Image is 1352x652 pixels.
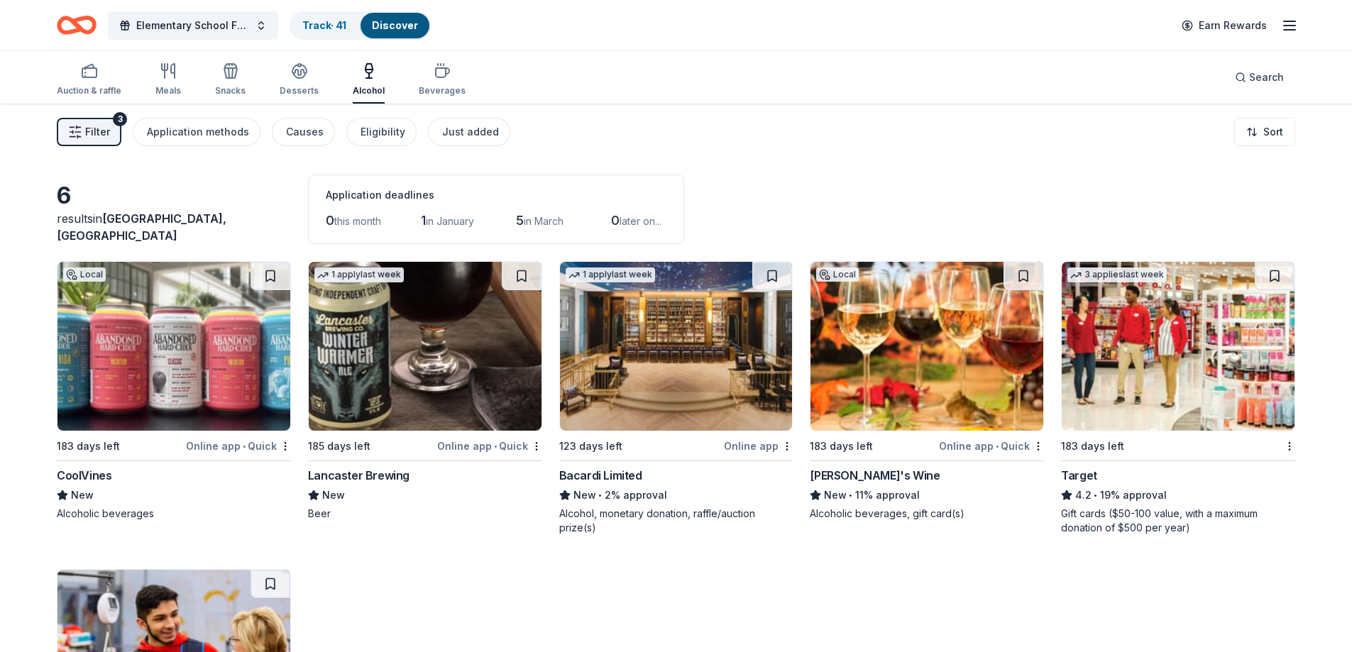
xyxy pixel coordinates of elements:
div: Alcoholic beverages [57,507,291,521]
div: results [57,210,291,244]
span: • [1094,490,1098,501]
button: Application methods [133,118,260,146]
a: Discover [372,19,418,31]
a: Earn Rewards [1173,13,1275,38]
div: 3 [113,112,127,126]
span: Search [1249,69,1284,86]
div: 11% approval [810,487,1044,504]
button: Eligibility [346,118,417,146]
span: New [573,487,596,504]
span: • [996,441,999,452]
span: 1 [421,213,426,228]
div: Online app Quick [939,437,1044,455]
div: Online app Quick [437,437,542,455]
button: Beverages [419,57,466,104]
div: 123 days left [559,438,622,455]
div: Auction & raffle [57,85,121,96]
div: 1 apply last week [314,267,404,282]
div: 19% approval [1061,487,1295,504]
div: Alcoholic beverages, gift card(s) [810,507,1044,521]
div: 3 applies last week [1067,267,1167,282]
button: Meals [155,57,181,104]
button: Track· 41Discover [290,11,431,40]
img: Image for Target [1062,262,1295,431]
a: Image for Target3 applieslast week183 days leftTarget4.2•19% approvalGift cards ($50-100 value, w... [1061,261,1295,535]
button: Desserts [280,57,319,104]
div: Local [816,267,859,282]
span: in March [524,215,564,227]
a: Image for CoolVinesLocal183 days leftOnline app•QuickCoolVinesNewAlcoholic beverages [57,261,291,521]
div: Beverages [419,85,466,96]
span: 4.2 [1075,487,1092,504]
span: Elementary School Fundraiser/ Tricky Tray [136,17,250,34]
a: Image for Bacardi Limited1 applylast week123 days leftOnline appBacardi LimitedNew•2% approvalAlc... [559,261,793,535]
button: Search [1224,63,1295,92]
div: 6 [57,182,291,210]
span: Filter [85,123,110,140]
span: [GEOGRAPHIC_DATA], [GEOGRAPHIC_DATA] [57,211,226,243]
a: Image for Gary's WineLocal183 days leftOnline app•Quick[PERSON_NAME]'s WineNew•11% approvalAlcoho... [810,261,1044,521]
div: 183 days left [810,438,873,455]
div: 183 days left [1061,438,1124,455]
button: Alcohol [353,57,385,104]
div: Alcohol [353,85,385,96]
div: 1 apply last week [566,267,655,282]
div: Gift cards ($50-100 value, with a maximum donation of $500 per year) [1061,507,1295,535]
div: Bacardi Limited [559,467,642,484]
button: Just added [428,118,510,146]
button: Auction & raffle [57,57,121,104]
span: Sort [1263,123,1283,140]
span: in January [426,215,474,227]
img: Image for Bacardi Limited [560,262,793,431]
div: 183 days left [57,438,120,455]
span: in [57,211,226,243]
img: Image for CoolVines [57,262,290,431]
div: Beer [308,507,542,521]
span: 5 [516,213,524,228]
div: Target [1061,467,1097,484]
span: later on... [620,215,661,227]
div: Eligibility [361,123,405,140]
span: this month [334,215,381,227]
div: Meals [155,85,181,96]
span: New [824,487,847,504]
div: Just added [442,123,499,140]
img: Image for Lancaster Brewing [309,262,542,431]
div: Snacks [215,85,246,96]
span: 0 [326,213,334,228]
img: Image for Gary's Wine [810,262,1043,431]
button: Snacks [215,57,246,104]
div: Desserts [280,85,319,96]
div: Alcohol, monetary donation, raffle/auction prize(s) [559,507,793,535]
div: CoolVines [57,467,111,484]
button: Causes [272,118,335,146]
span: New [71,487,94,504]
div: Application deadlines [326,187,666,204]
span: New [322,487,345,504]
div: 2% approval [559,487,793,504]
div: [PERSON_NAME]'s Wine [810,467,940,484]
div: Online app [724,437,793,455]
div: Lancaster Brewing [308,467,410,484]
a: Track· 41 [302,19,346,31]
span: • [850,490,853,501]
button: Elementary School Fundraiser/ Tricky Tray [108,11,278,40]
span: • [598,490,602,501]
span: • [494,441,497,452]
div: Application methods [147,123,249,140]
span: • [243,441,246,452]
div: 185 days left [308,438,370,455]
button: Sort [1234,118,1295,146]
button: Filter3 [57,118,121,146]
span: 0 [611,213,620,228]
a: Image for Lancaster Brewing1 applylast week185 days leftOnline app•QuickLancaster BrewingNewBeer [308,261,542,521]
div: Online app Quick [186,437,291,455]
a: Home [57,9,97,42]
div: Causes [286,123,324,140]
div: Local [63,267,106,282]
